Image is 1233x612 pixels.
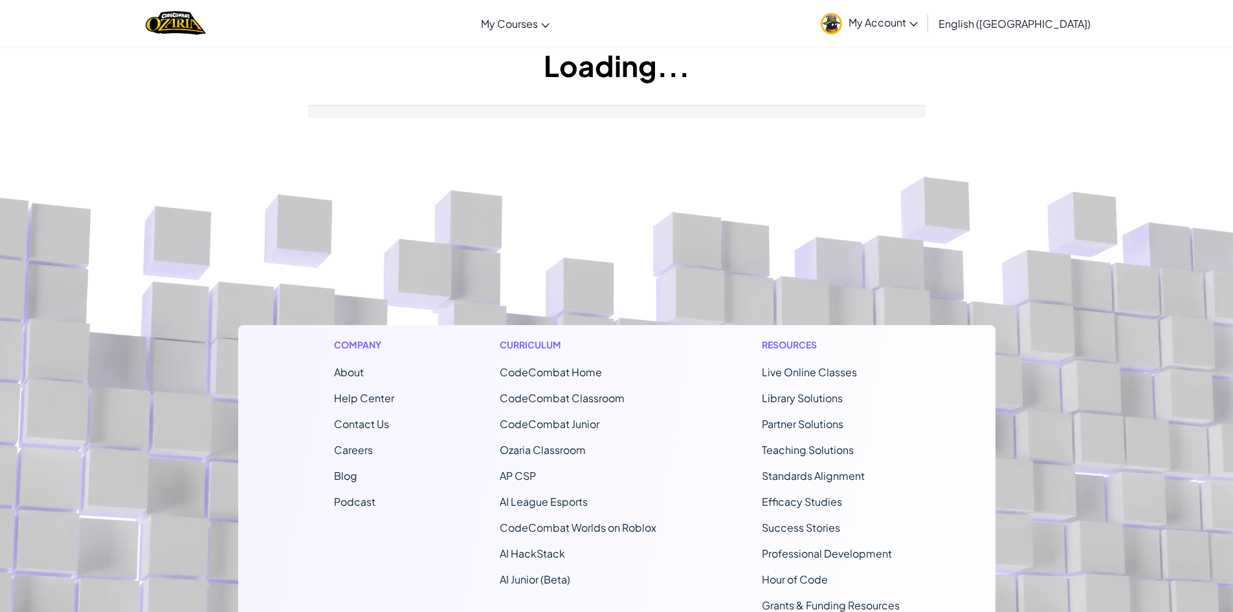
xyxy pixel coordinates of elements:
[762,547,892,560] a: Professional Development
[334,495,375,508] a: Podcast
[814,3,924,43] a: My Account
[762,338,900,352] h1: Resources
[849,16,918,29] span: My Account
[500,338,656,352] h1: Curriculum
[762,598,900,612] a: Grants & Funding Resources
[762,469,865,482] a: Standards Alignment
[481,17,538,30] span: My Courses
[334,443,373,457] a: Careers
[146,10,206,36] a: Ozaria by CodeCombat logo
[762,521,840,534] a: Success Stories
[932,6,1097,41] a: English ([GEOGRAPHIC_DATA])
[762,495,842,508] a: Efficacy Studies
[500,417,599,431] a: CodeCombat Junior
[500,495,588,508] a: AI League Esports
[500,365,602,379] span: CodeCombat Home
[474,6,556,41] a: My Courses
[500,443,586,457] a: Ozaria Classroom
[762,443,854,457] a: Teaching Solutions
[762,365,857,379] a: Live Online Classes
[334,338,394,352] h1: Company
[762,417,843,431] a: Partner Solutions
[146,10,206,36] img: Home
[500,469,536,482] a: AP CSP
[500,391,625,405] a: CodeCombat Classroom
[334,365,364,379] a: About
[500,572,570,586] a: AI Junior (Beta)
[334,469,357,482] a: Blog
[821,13,842,34] img: avatar
[762,572,828,586] a: Hour of Code
[500,547,565,560] a: AI HackStack
[762,391,843,405] a: Library Solutions
[939,17,1091,30] span: English ([GEOGRAPHIC_DATA])
[500,521,656,534] a: CodeCombat Worlds on Roblox
[334,417,389,431] span: Contact Us
[334,391,394,405] a: Help Center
